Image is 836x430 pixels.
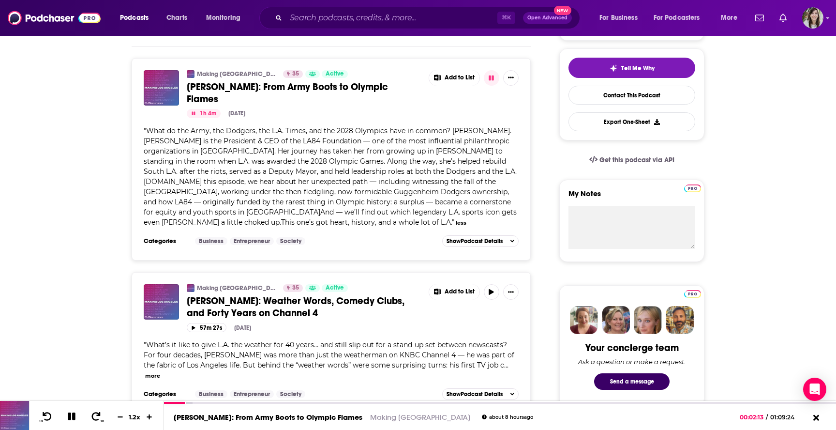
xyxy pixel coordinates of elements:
span: New [554,6,571,15]
a: Show notifications dropdown [776,10,791,26]
span: Monitoring [206,11,240,25]
a: Active [322,70,348,78]
div: about 8 hours ago [482,415,533,420]
button: Open AdvancedNew [523,12,572,24]
span: Get this podcast via API [599,156,674,164]
button: 10 [37,411,56,423]
span: Active [326,69,344,79]
label: My Notes [568,189,695,206]
div: 1.2 x [127,413,143,421]
a: Society [276,390,305,398]
span: What’s it like to give L.A. the weather for 40 years… and still slip out for a stand-up set betwe... [144,340,514,369]
span: Podcasts [120,11,149,25]
img: Renata Simril: From Army Boots to Olympic Flames [144,70,179,106]
span: For Business [599,11,638,25]
img: Podchaser Pro [684,184,701,192]
span: 35 [292,69,299,79]
a: Active [322,284,348,292]
button: Send a message [594,373,670,390]
h3: Categories [144,390,187,398]
div: Ask a question or make a request. [578,358,686,366]
img: Podchaser Pro [684,290,701,298]
button: less [456,219,466,227]
button: open menu [199,10,253,26]
a: Making [GEOGRAPHIC_DATA] [370,413,470,422]
span: 30 [100,419,104,423]
a: Making [GEOGRAPHIC_DATA] [197,70,277,78]
span: More [721,11,737,25]
a: Entrepreneur [230,237,274,245]
div: [DATE] [234,324,251,331]
button: 30 [88,411,106,423]
h3: Categories [144,237,187,245]
button: 57m 27s [187,323,226,332]
img: Making Los Angeles [187,284,194,292]
span: Logged in as devinandrade [802,7,823,29]
a: Pro website [684,289,701,298]
div: Search podcasts, credits, & more... [269,7,589,29]
span: " " [144,126,517,227]
button: Show More Button [503,284,519,300]
span: [PERSON_NAME]: Weather Words, Comedy Clubs, and Forty Years on Channel 4 [187,295,404,319]
button: more [145,372,160,380]
img: Podchaser - Follow, Share and Rate Podcasts [8,9,101,27]
a: Entrepreneur [230,390,274,398]
img: Barbara Profile [602,306,630,334]
span: [PERSON_NAME]: From Army Boots to Olympic Flames [187,81,388,105]
button: open menu [593,10,650,26]
a: [PERSON_NAME]: Weather Words, Comedy Clubs, and Forty Years on Channel 4 [187,295,422,319]
a: Making [GEOGRAPHIC_DATA] [197,284,277,292]
a: Get this podcast via API [582,148,682,172]
button: Show profile menu [802,7,823,29]
a: 35 [283,284,303,292]
span: Active [326,283,344,293]
span: " [144,340,514,369]
a: Business [195,390,227,398]
img: Fritz Coleman: Weather Words, Comedy Clubs, and Forty Years on Channel 4 [144,284,179,320]
a: Business [195,237,227,245]
button: Export One-Sheet [568,112,695,131]
span: 10 [39,419,43,423]
a: Show notifications dropdown [751,10,768,26]
span: Show Podcast Details [447,238,503,245]
span: ... [504,361,508,369]
img: Sydney Profile [570,306,598,334]
a: 35 [283,70,303,78]
span: 00:02:13 [740,414,766,421]
input: Search podcasts, credits, & more... [286,10,497,26]
button: 1h 4m [187,109,221,118]
span: For Podcasters [654,11,700,25]
button: ShowPodcast Details [442,388,519,400]
button: Show More Button [429,70,479,86]
button: open menu [113,10,161,26]
a: Contact This Podcast [568,86,695,105]
button: open menu [714,10,749,26]
a: Society [276,237,305,245]
img: Making Los Angeles [187,70,194,78]
button: Show More Button [503,70,519,86]
img: tell me why sparkle [610,64,617,72]
span: Show Podcast Details [447,391,503,398]
span: Add to List [445,74,475,81]
div: Open Intercom Messenger [803,378,826,401]
span: 01:09:24 [768,414,804,421]
button: ShowPodcast Details [442,235,519,247]
span: Add to List [445,288,475,295]
img: Jon Profile [666,306,694,334]
span: Charts [166,11,187,25]
span: What do the Army, the Dodgers, the L.A. Times, and the 2028 Olympics have in common? [PERSON_NAME... [144,126,517,227]
span: 35 [292,283,299,293]
button: Show More Button [429,284,479,300]
button: tell me why sparkleTell Me Why [568,58,695,78]
a: [PERSON_NAME]: From Army Boots to Olympic Flames [174,413,362,422]
div: [DATE] [228,110,245,117]
div: Your concierge team [585,342,679,354]
span: ⌘ K [497,12,515,24]
a: [PERSON_NAME]: From Army Boots to Olympic Flames [187,81,422,105]
button: open menu [647,10,714,26]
